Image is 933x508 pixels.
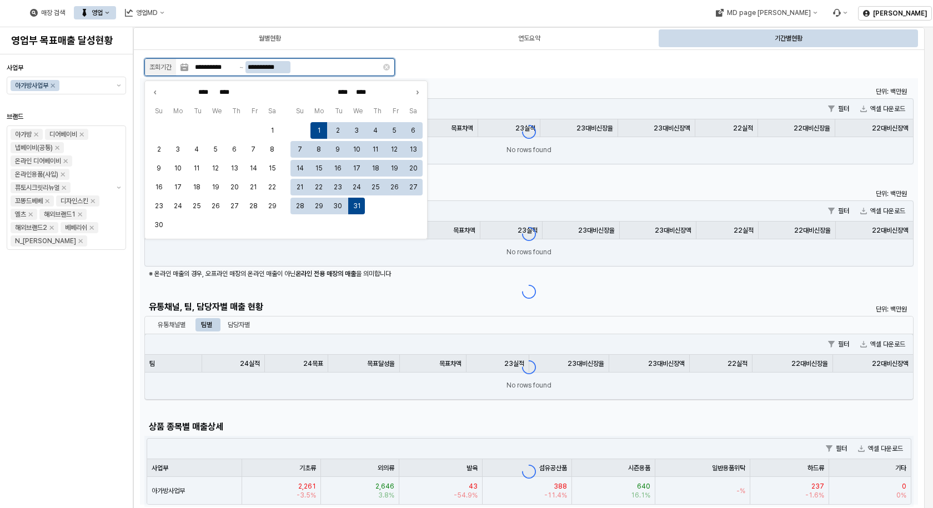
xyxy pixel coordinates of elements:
[151,198,167,214] button: 2024-06-23
[310,141,327,158] button: 2024-07-08
[310,179,327,195] button: 2024-07-22
[367,122,384,139] button: 2024-07-04
[151,217,167,233] button: 2024-06-30
[92,9,103,17] div: 영업
[61,195,88,207] div: 디자인스킨
[405,160,422,177] button: 2024-07-20
[383,64,390,71] button: Clear
[169,179,186,195] button: 2024-06-17
[367,179,384,195] button: 2024-07-25
[7,113,23,120] span: 브랜드
[15,129,32,140] div: 아가방
[226,141,243,158] button: 2024-06-06
[387,105,404,117] span: Fr
[660,29,917,47] div: 기간별현황
[367,160,384,177] button: 2024-07-18
[65,222,87,233] div: 베베리쉬
[400,29,658,47] div: 연도요약
[28,212,33,217] div: Remove 엘츠
[15,222,47,233] div: 해외브랜드2
[227,105,246,117] span: Th
[310,160,327,177] button: 2024-07-15
[226,179,243,195] button: 2024-06-20
[329,198,346,214] button: 2024-07-30
[367,141,384,158] button: 2024-07-11
[259,32,281,45] div: 월별현황
[15,155,61,167] div: 온라인 디어베이비
[348,105,368,117] span: We
[292,160,308,177] button: 2024-07-14
[188,141,205,158] button: 2024-06-04
[78,239,83,243] div: Remove N_이야이야오
[264,141,280,158] button: 2024-06-08
[518,32,540,45] div: 연도요약
[151,141,167,158] button: 2024-06-02
[329,141,346,158] button: 2024-07-09
[79,132,84,137] div: Remove 디어베이비
[15,209,26,220] div: 엘츠
[348,198,365,214] button: 2024-07-31
[188,198,205,214] button: 2024-06-25
[15,235,76,247] div: N_[PERSON_NAME]
[405,122,422,139] button: 2024-07-06
[149,62,172,73] div: 조회기간
[112,77,126,94] button: 제안 사항 표시
[264,160,280,177] button: 2024-06-15
[264,179,280,195] button: 2024-06-22
[15,182,59,193] div: 퓨토시크릿리뉴얼
[149,87,160,98] button: Previous month
[348,179,365,195] button: 2024-07-24
[309,105,329,117] span: Mo
[49,129,77,140] div: 디어베이비
[263,105,282,117] span: Sa
[292,179,308,195] button: 2024-07-21
[226,198,243,214] button: 2024-06-27
[49,225,54,230] div: Remove 해외브랜드2
[292,141,308,158] button: 2024-07-07
[329,105,348,117] span: Tu
[188,105,207,117] span: Tu
[44,209,76,220] div: 해외브랜드1
[141,29,398,47] div: 월별현황
[226,160,243,177] button: 2024-06-13
[151,179,167,195] button: 2024-06-16
[386,141,403,158] button: 2024-07-12
[826,6,854,19] div: Menu item 6
[329,122,346,139] button: 2024-07-02
[23,6,72,19] div: 매장 검색
[168,105,188,117] span: Mo
[34,132,38,137] div: Remove 아가방
[207,179,224,195] button: 2024-06-19
[45,199,49,203] div: Remove 꼬똥드베베
[188,179,205,195] button: 2024-06-18
[41,9,65,17] div: 매장 검색
[55,145,59,150] div: Remove 냅베이비(공통)
[404,105,423,117] span: Sa
[264,122,280,139] button: 2024-06-01
[726,9,810,17] div: MD page [PERSON_NAME]
[207,198,224,214] button: 2024-06-26
[310,198,327,214] button: 2024-07-29
[136,9,158,17] div: 영업MD
[245,160,262,177] button: 2024-06-14
[709,6,824,19] button: MD page [PERSON_NAME]
[873,9,927,18] p: [PERSON_NAME]
[15,142,53,153] div: 냅베이비(공통)
[207,160,224,177] button: 2024-06-12
[169,198,186,214] button: 2024-06-24
[412,87,423,98] button: Next month
[310,122,327,139] button: 2024-07-01
[709,6,824,19] div: MD page 이동
[858,6,932,21] button: [PERSON_NAME]
[63,159,68,163] div: Remove 온라인 디어베이비
[290,105,309,117] span: Su
[169,141,186,158] button: 2024-06-03
[118,6,171,19] button: 영업MD
[246,105,263,117] span: Fr
[207,141,224,158] button: 2024-06-05
[405,141,422,158] button: 2024-07-13
[74,6,116,19] button: 영업
[51,83,55,88] div: Remove 아가방사업부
